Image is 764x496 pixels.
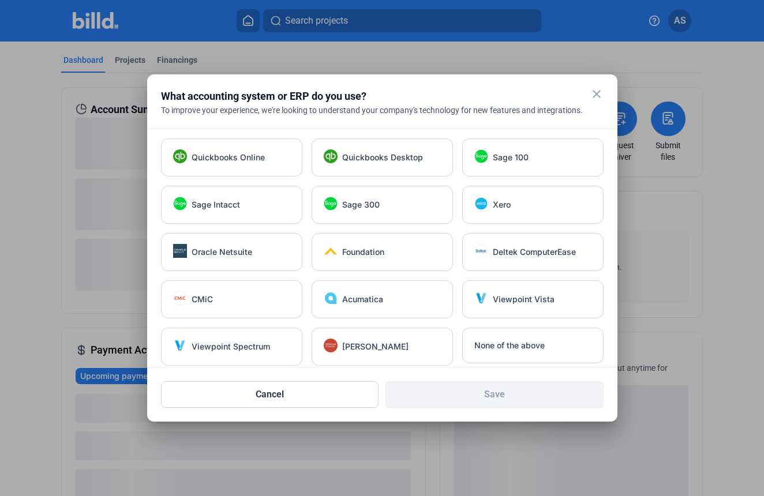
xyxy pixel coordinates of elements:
span: Acumatica [342,294,383,305]
span: Deltek ComputerEase [493,246,576,258]
span: None of the above [474,340,545,351]
span: Foundation [342,246,384,258]
button: Cancel [161,381,379,408]
span: [PERSON_NAME] [342,341,409,352]
span: Viewpoint Vista [493,294,555,305]
button: Save [385,381,604,408]
span: Sage 100 [493,152,529,163]
span: CMiC [192,294,213,305]
span: Sage 300 [342,199,380,211]
span: Oracle Netsuite [192,246,252,258]
div: To improve your experience, we're looking to understand your company's technology for new feature... [161,104,604,116]
span: Sage Intacct [192,199,240,211]
div: What accounting system or ERP do you use? [161,88,575,104]
span: Quickbooks Desktop [342,152,423,163]
mat-icon: close [590,87,604,101]
span: Quickbooks Online [192,152,265,163]
span: Xero [493,199,511,211]
span: Viewpoint Spectrum [192,341,270,352]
